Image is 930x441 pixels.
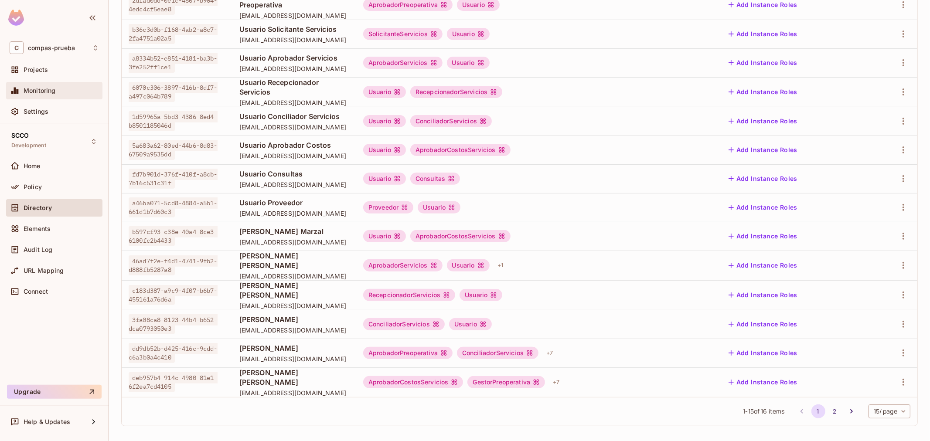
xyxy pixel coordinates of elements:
[239,209,349,217] span: [EMAIL_ADDRESS][DOMAIN_NAME]
[239,53,349,63] span: Usuario Aprobador Servicios
[410,86,502,98] div: RecepcionadorServicios
[725,375,801,389] button: Add Instance Roles
[845,404,858,418] button: Go to next page
[129,343,218,363] span: dd9db52b-d425-416c-9cdd-c6a3b0a4c410
[410,230,511,242] div: AprobadorCostosServicios
[549,375,563,389] div: + 7
[239,198,349,207] span: Usuario Proveedor
[239,36,349,44] span: [EMAIL_ADDRESS][DOMAIN_NAME]
[129,197,218,217] span: a46ba071-5cd8-4884-a5b1-661d1b7d60c3
[129,255,218,275] span: 46ad7f2e-f4d1-4741-9fb2-d888fb5287a8
[447,57,490,69] div: Usuario
[363,201,413,214] div: Proveedor
[11,132,29,139] span: SCCO
[743,407,784,416] span: 1 - 15 of 16 items
[24,183,42,190] span: Policy
[129,285,218,305] span: c183d387-a9c9-4f07-b6b7-455161a76d6a
[24,108,48,115] span: Settings
[129,111,218,131] span: 1d59965a-5bd3-4386-8ed4-b8501185046d
[24,225,51,232] span: Elements
[129,53,218,73] span: a8334b52-e851-4181-ba3b-3fe252ff1ce1
[239,112,349,121] span: Usuario Conciliador Servicios
[447,259,490,271] div: Usuario
[725,27,801,41] button: Add Instance Roles
[129,372,218,392] span: deb957b4-914c-4980-81e1-6f2ea7cd4105
[363,347,453,359] div: AprobadorPreoperativa
[725,229,801,243] button: Add Instance Roles
[239,343,349,353] span: [PERSON_NAME]
[449,318,492,330] div: Usuario
[410,115,492,127] div: ConciliadorServicios
[725,143,801,157] button: Add Instance Roles
[725,200,801,214] button: Add Instance Roles
[28,44,75,51] span: Workspace: compas-prueba
[363,259,443,271] div: AprobadorServicios
[10,41,24,54] span: C
[363,318,445,330] div: ConciliadorServicios
[8,10,24,26] img: SReyMgAAAABJRU5ErkJggg==
[239,24,349,34] span: Usuario Solicitante Servicios
[239,11,349,20] span: [EMAIL_ADDRESS][DOMAIN_NAME]
[239,368,349,387] span: [PERSON_NAME] [PERSON_NAME]
[794,404,860,418] nav: pagination navigation
[239,64,349,73] span: [EMAIL_ADDRESS][DOMAIN_NAME]
[460,289,502,301] div: Usuario
[129,314,218,334] span: 3fa08ca8-8123-44b4-b652-dca0793050e3
[725,288,801,302] button: Add Instance Roles
[363,230,406,242] div: Usuario
[129,140,218,160] span: 5a683a62-80ed-44b6-8d83-67509a9535dd
[24,204,52,211] span: Directory
[869,404,910,418] div: 15 / page
[24,163,41,170] span: Home
[239,251,349,270] span: [PERSON_NAME] [PERSON_NAME]
[239,180,349,189] span: [EMAIL_ADDRESS][DOMAIN_NAME]
[7,385,102,399] button: Upgrade
[363,289,455,301] div: RecepcionadorServicios
[363,86,406,98] div: Usuario
[239,152,349,160] span: [EMAIL_ADDRESS][DOMAIN_NAME]
[24,87,56,94] span: Monitoring
[129,82,218,102] span: 6070c306-3897-416b-8df7-a497c064b789
[239,315,349,324] span: [PERSON_NAME]
[24,246,52,253] span: Audit Log
[725,317,801,331] button: Add Instance Roles
[239,238,349,246] span: [EMAIL_ADDRESS][DOMAIN_NAME]
[129,169,218,189] span: fd7b901d-376f-410f-a8cb-7b16c531c31f
[239,281,349,300] span: [PERSON_NAME] [PERSON_NAME]
[24,66,48,73] span: Projects
[725,114,801,128] button: Add Instance Roles
[467,376,545,388] div: GestorPreoperativa
[410,144,511,156] div: AprobadorCostosServicios
[828,404,842,418] button: Go to page 2
[239,227,349,236] span: [PERSON_NAME] Marzal
[543,346,556,360] div: + 7
[24,418,70,425] span: Help & Updates
[24,288,48,295] span: Connect
[363,57,443,69] div: AprobadorServicios
[725,258,801,272] button: Add Instance Roles
[363,376,463,388] div: AprobadorCostosServicios
[239,123,349,131] span: [EMAIL_ADDRESS][DOMAIN_NAME]
[363,144,406,156] div: Usuario
[725,172,801,186] button: Add Instance Roles
[239,140,349,150] span: Usuario Aprobador Costos
[363,28,443,40] div: SolicitanteServicios
[725,346,801,360] button: Add Instance Roles
[725,85,801,99] button: Add Instance Roles
[24,267,64,274] span: URL Mapping
[410,173,460,185] div: Consultas
[363,115,406,127] div: Usuario
[11,142,47,149] span: Development
[239,355,349,363] span: [EMAIL_ADDRESS][DOMAIN_NAME]
[239,302,349,310] span: [EMAIL_ADDRESS][DOMAIN_NAME]
[363,173,406,185] div: Usuario
[239,272,349,280] span: [EMAIL_ADDRESS][DOMAIN_NAME]
[494,258,507,272] div: + 1
[239,326,349,334] span: [EMAIL_ADDRESS][DOMAIN_NAME]
[239,389,349,397] span: [EMAIL_ADDRESS][DOMAIN_NAME]
[239,98,349,107] span: [EMAIL_ADDRESS][DOMAIN_NAME]
[418,201,460,214] div: Usuario
[457,347,538,359] div: ConciliadorServicios
[239,169,349,179] span: Usuario Consultas
[129,226,218,246] span: b597cf93-c38e-40a4-8ce3-6100fc2b4433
